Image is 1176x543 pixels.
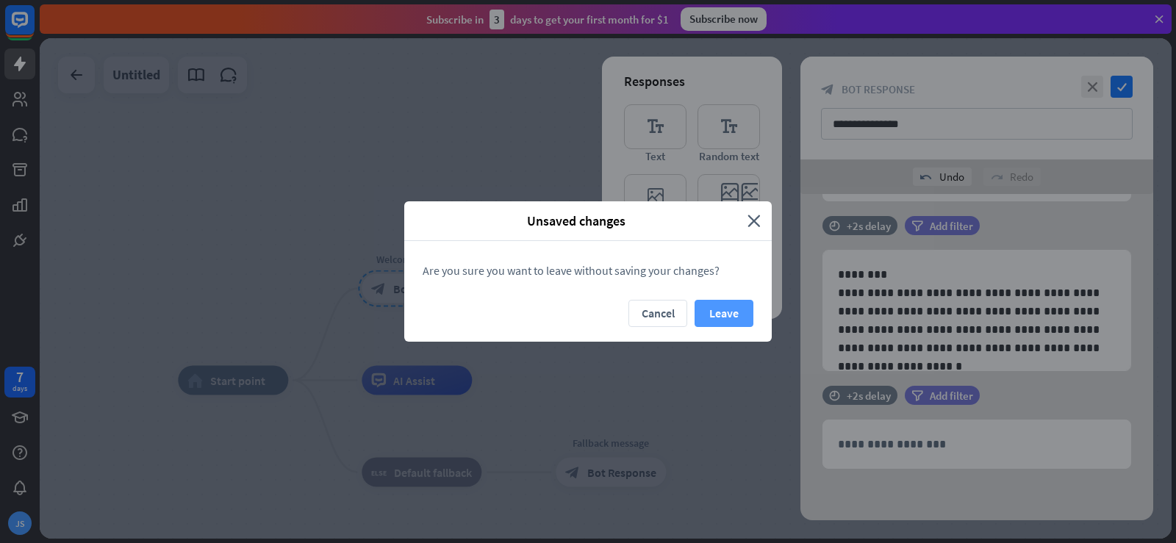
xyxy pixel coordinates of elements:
[628,300,687,327] button: Cancel
[747,212,761,229] i: close
[423,263,720,278] span: Are you sure you want to leave without saving your changes?
[695,300,753,327] button: Leave
[12,6,56,50] button: Open LiveChat chat widget
[415,212,736,229] span: Unsaved changes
